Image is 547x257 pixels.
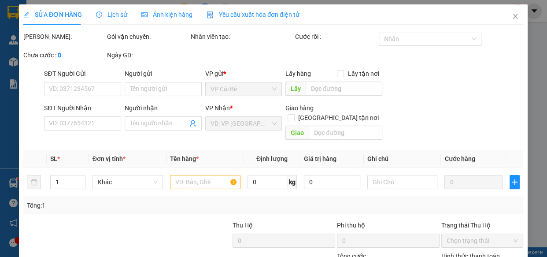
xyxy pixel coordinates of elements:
input: Ghi Chú [367,175,438,189]
button: Close [503,4,528,29]
div: Phí thu hộ [337,220,440,234]
span: Thu Hộ [233,222,253,229]
span: Định lượng [256,155,288,162]
div: Nhân viên tạo: [191,32,293,41]
span: Giao [286,126,309,140]
div: Trạng thái Thu Hộ [442,220,524,230]
div: Người gửi [125,69,202,78]
div: Tổng: 1 [27,201,212,210]
input: VD: Bàn, Ghế [170,175,240,189]
div: Gói vận chuyển: [107,32,189,41]
div: Cước rồi : [295,32,377,41]
div: Người nhận [125,103,202,113]
div: SĐT Người Nhận [44,103,122,113]
span: close [512,13,519,20]
span: VP Nhận [205,104,230,112]
span: Lấy hàng [286,70,311,77]
span: [GEOGRAPHIC_DATA] tận nơi [295,113,383,123]
span: Ảnh kiện hàng [142,11,193,18]
span: Khác [98,175,158,189]
span: Tên hàng [170,155,199,162]
span: Lịch sử [96,11,128,18]
div: [PERSON_NAME]: [23,32,105,41]
span: Giao hàng [286,104,314,112]
div: SĐT Người Gửi [44,69,122,78]
img: icon [207,11,214,19]
span: Lấy [286,82,306,96]
span: plus [510,179,520,186]
span: SL [50,155,57,162]
span: user-add [189,120,196,127]
div: Chưa cước : [23,50,105,60]
th: Ghi chú [364,150,441,168]
span: Yêu cầu xuất hóa đơn điện tử [207,11,300,18]
span: Đơn vị tính [92,155,126,162]
input: Dọc đường [309,126,383,140]
span: Chọn trạng thái [447,234,518,247]
span: VP Cái Bè [211,82,277,96]
div: VP gửi [205,69,282,78]
span: clock-circle [96,11,103,18]
span: edit [23,11,30,18]
input: 0 [445,175,503,189]
button: plus [510,175,520,189]
span: Lấy tận nơi [344,69,383,78]
span: SỬA ĐƠN HÀNG [23,11,82,18]
span: Giá trị hàng [304,155,336,162]
button: delete [27,175,41,189]
b: 0 [58,52,61,59]
span: kg [288,175,297,189]
span: Cước hàng [445,155,475,162]
input: Dọc đường [306,82,383,96]
span: picture [142,11,148,18]
div: Ngày GD: [107,50,189,60]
